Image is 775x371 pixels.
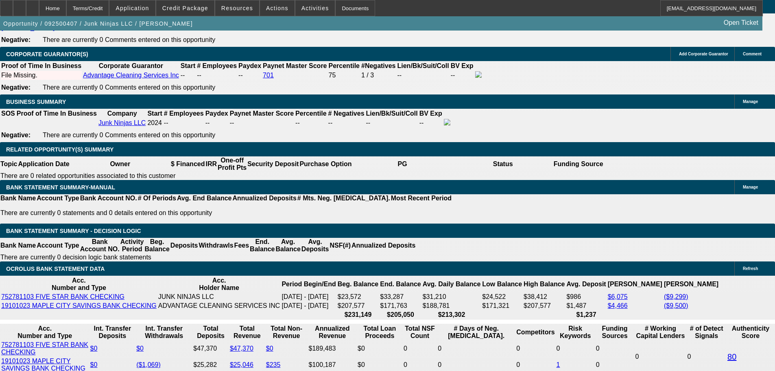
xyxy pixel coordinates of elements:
th: $ Financed [170,156,205,172]
td: $31,210 [422,293,481,301]
td: 0 [556,341,595,356]
th: Period Begin/End [281,277,336,292]
span: RELATED OPPORTUNITY(S) SUMMARY [6,146,114,153]
th: PG [352,156,452,172]
th: Avg. Deposits [301,238,330,253]
th: # Mts. Neg. [MEDICAL_DATA]. [297,194,391,202]
th: Application Date [17,156,70,172]
td: $0 [357,341,402,356]
th: SOS [1,110,15,118]
th: Total Loan Proceeds [357,325,402,340]
th: Account Type [36,194,80,202]
th: End. Balance [380,277,421,292]
div: 75 [329,72,360,79]
th: Acc. Number and Type [1,325,89,340]
th: Beg. Balance [144,238,170,253]
span: Bank Statement Summary - Decision Logic [6,228,141,234]
b: Start [181,62,195,69]
span: Application [116,5,149,11]
th: Bank Account NO. [80,238,120,253]
th: Int. Transfer Withdrawals [136,325,192,340]
img: facebook-icon.png [475,71,482,78]
td: JUNK NINJAS LLC [158,293,281,301]
b: Lien/Bk/Suit/Coll [397,62,449,69]
div: -- [328,119,365,127]
b: Paydex [238,62,261,69]
span: Credit Package [162,5,208,11]
a: 752781103 FIVE STAR BANK CHECKING [1,341,88,356]
b: Company [107,110,137,117]
div: $189,483 [309,345,356,352]
td: $23,572 [337,293,379,301]
td: -- [180,71,196,80]
button: Activities [295,0,335,16]
b: # Employees [197,62,237,69]
a: $47,370 [230,345,253,352]
th: IRR [205,156,217,172]
th: # Days of Neg. [MEDICAL_DATA]. [437,325,515,340]
b: # Negatives [328,110,365,117]
span: CORPORATE GUARANTOR(S) [6,51,88,57]
td: -- [366,119,418,127]
td: $33,287 [380,293,421,301]
td: $207,577 [337,302,379,310]
a: $0 [136,345,144,352]
th: $1,237 [566,311,606,319]
td: -- [205,119,229,127]
span: Opportunity / 092500407 / Junk Ninjas LLC / [PERSON_NAME] [3,20,193,27]
a: $0 [90,345,98,352]
td: $207,577 [523,302,565,310]
td: $47,370 [193,341,229,356]
b: Percentile [295,110,326,117]
a: 19101023 MAPLE CITY SAVINGS BANK CHECKING [1,302,157,309]
a: $0 [90,361,98,368]
span: Actions [266,5,288,11]
td: $986 [566,293,606,301]
img: facebook-icon.png [444,119,450,125]
span: There are currently 0 Comments entered on this opportunity [43,132,215,138]
th: Avg. Deposit [566,277,606,292]
th: # Of Periods [138,194,177,202]
th: Total Revenue [229,325,265,340]
td: 0 [437,341,515,356]
th: [PERSON_NAME] [664,277,719,292]
b: #Negatives [361,62,396,69]
span: Comment [743,52,762,56]
th: Beg. Balance [337,277,379,292]
th: Deposits [170,238,199,253]
button: Actions [260,0,295,16]
div: $100,187 [309,361,356,369]
div: 1 / 3 [361,72,396,79]
a: $4,466 [608,302,628,309]
th: Proof of Time In Business [16,110,97,118]
th: $213,302 [422,311,481,319]
th: Total Deposits [193,325,229,340]
td: -- [450,71,474,80]
th: Activity Period [120,238,144,253]
a: 701 [263,72,274,79]
th: Funding Source [553,156,604,172]
b: Negative: [1,84,31,91]
th: # Working Capital Lenders [635,325,686,340]
th: Avg. Balance [275,238,301,253]
th: Acc. Holder Name [158,277,281,292]
div: -- [295,119,326,127]
span: 0 [635,353,639,360]
a: $235 [266,361,281,368]
th: Security Deposit [247,156,299,172]
span: Activities [301,5,329,11]
b: Percentile [329,62,360,69]
th: High Balance [523,277,565,292]
p: There are currently 0 statements and 0 details entered on this opportunity [0,209,452,217]
span: -- [164,119,168,126]
td: -- [238,71,262,80]
th: NSF(#) [329,238,351,253]
th: End. Balance [249,238,275,253]
th: $231,149 [337,311,379,319]
td: [DATE] - [DATE] [281,293,336,301]
th: Total Non-Revenue [266,325,308,340]
th: Proof of Time In Business [1,62,82,70]
th: Acc. Number and Type [1,277,157,292]
th: Sum of the Total NSF Count and Total Overdraft Fee Count from Ocrolus [403,325,437,340]
a: ($1,069) [136,361,161,368]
